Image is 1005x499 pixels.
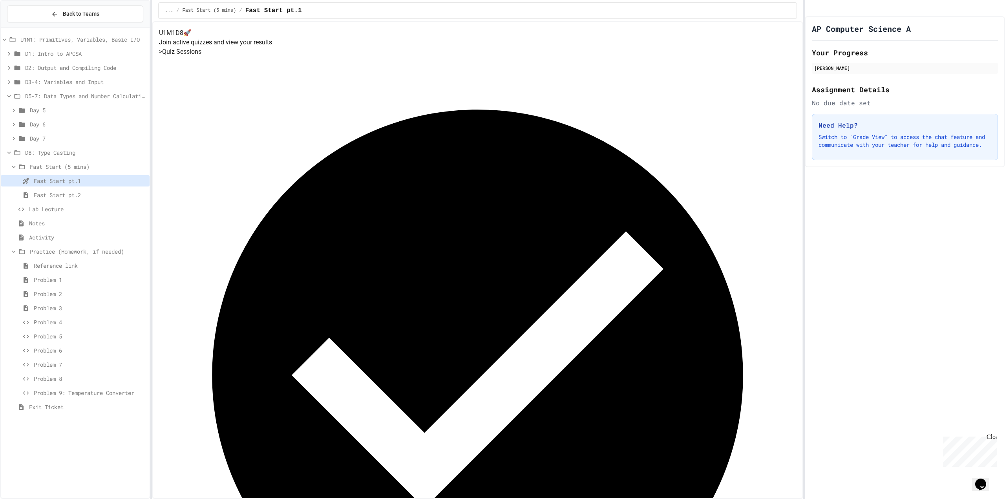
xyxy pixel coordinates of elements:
span: D8: Type Casting [25,148,146,157]
span: / [176,7,179,14]
span: Problem 4 [34,318,146,326]
span: Problem 6 [34,346,146,355]
span: Fast Start pt.2 [34,191,146,199]
span: Notes [29,219,146,227]
h2: Your Progress [812,47,998,58]
iframe: chat widget [940,433,997,467]
p: Switch to "Grade View" to access the chat feature and communicate with your teacher for help and ... [819,133,991,149]
h5: > Quiz Sessions [159,47,796,57]
span: Fast Start (5 mins) [183,7,236,14]
span: Problem 9: Temperature Converter [34,389,146,397]
span: Reference link [34,261,146,270]
span: Day 5 [30,106,146,114]
button: Back to Teams [7,5,143,22]
span: Activity [29,233,146,241]
span: ... [165,7,174,14]
span: Problem 3 [34,304,146,312]
h2: Assignment Details [812,84,998,95]
span: Lab Lecture [29,205,146,213]
span: D3-4: Variables and Input [25,78,146,86]
span: Fast Start (5 mins) [30,163,146,171]
span: / [239,7,242,14]
div: No due date set [812,98,998,108]
span: Problem 2 [34,290,146,298]
span: Day 7 [30,134,146,143]
div: [PERSON_NAME] [814,64,996,71]
span: Problem 1 [34,276,146,284]
iframe: chat widget [972,468,997,491]
span: Problem 5 [34,332,146,340]
h1: AP Computer Science A [812,23,911,34]
h4: U1M1D8 🚀 [159,28,796,38]
p: Join active quizzes and view your results [159,38,796,47]
span: D2: Output and Compiling Code [25,64,146,72]
span: Day 6 [30,120,146,128]
span: Exit Ticket [29,403,146,411]
span: Back to Teams [63,10,99,18]
span: U1M1: Primitives, Variables, Basic I/O [20,35,146,44]
span: D5-7: Data Types and Number Calculations [25,92,146,100]
span: Fast Start pt.1 [245,6,302,15]
h3: Need Help? [819,121,991,130]
span: Practice (Homework, if needed) [30,247,146,256]
div: Chat with us now!Close [3,3,54,50]
span: Problem 8 [34,375,146,383]
span: Problem 7 [34,360,146,369]
span: D1: Intro to APCSA [25,49,146,58]
span: Fast Start pt.1 [34,177,146,185]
